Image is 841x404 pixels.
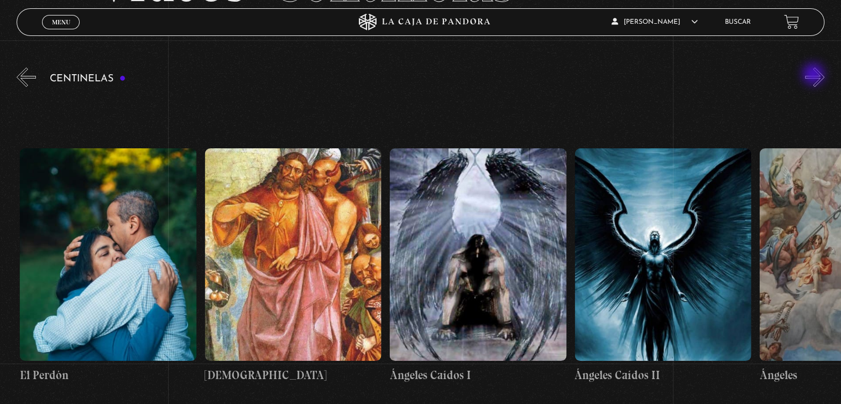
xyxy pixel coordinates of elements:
h4: Ángeles Caídos II [575,366,751,384]
a: View your shopping cart [784,14,799,29]
button: Next [805,68,824,87]
a: Buscar [725,19,751,25]
span: Menu [52,19,70,25]
h3: Centinelas [50,74,126,84]
span: Cerrar [48,28,74,35]
h4: Ángeles Caídos I [390,366,566,384]
span: [PERSON_NAME] [612,19,698,25]
h4: El Perdón [20,366,196,384]
h4: [DEMOGRAPHIC_DATA] [205,366,382,384]
button: Previous [17,68,36,87]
